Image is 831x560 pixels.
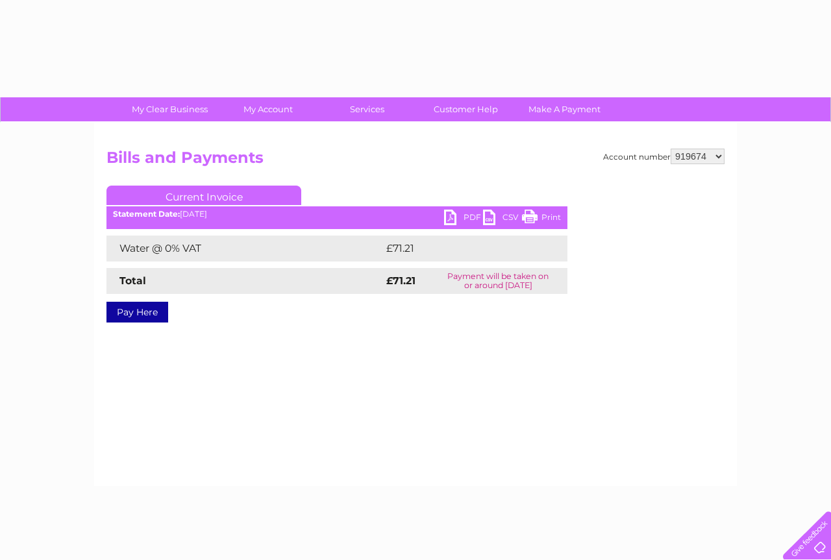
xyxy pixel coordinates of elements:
td: Payment will be taken on or around [DATE] [429,268,567,294]
a: Customer Help [412,97,519,121]
a: Services [314,97,421,121]
a: CSV [483,210,522,228]
h2: Bills and Payments [106,149,725,173]
strong: Total [119,274,146,287]
td: £71.21 [383,236,538,262]
a: PDF [444,210,483,228]
td: Water @ 0% VAT [106,236,383,262]
a: My Clear Business [116,97,223,121]
a: My Account [215,97,322,121]
a: Current Invoice [106,186,301,205]
b: Statement Date: [113,209,180,219]
div: [DATE] [106,210,567,219]
strong: £71.21 [386,274,415,287]
a: Print [522,210,561,228]
a: Make A Payment [511,97,618,121]
div: Account number [603,149,725,164]
a: Pay Here [106,302,168,323]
